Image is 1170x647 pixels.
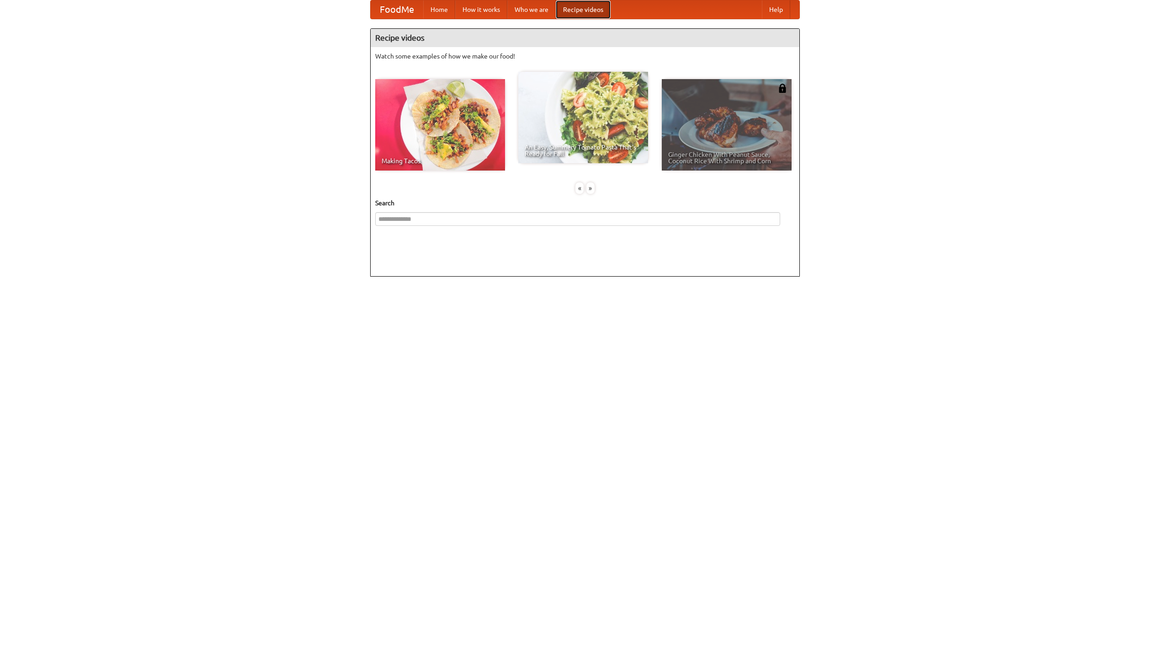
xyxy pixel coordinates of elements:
div: « [575,182,584,194]
a: Making Tacos [375,79,505,171]
a: Help [762,0,790,19]
a: Recipe videos [556,0,611,19]
a: FoodMe [371,0,423,19]
span: Making Tacos [382,158,499,164]
a: How it works [455,0,507,19]
a: Who we are [507,0,556,19]
a: Home [423,0,455,19]
p: Watch some examples of how we make our food! [375,52,795,61]
a: An Easy, Summery Tomato Pasta That's Ready for Fall [518,72,648,163]
h4: Recipe videos [371,29,799,47]
div: » [586,182,595,194]
span: An Easy, Summery Tomato Pasta That's Ready for Fall [525,144,642,157]
img: 483408.png [778,84,787,93]
h5: Search [375,198,795,208]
